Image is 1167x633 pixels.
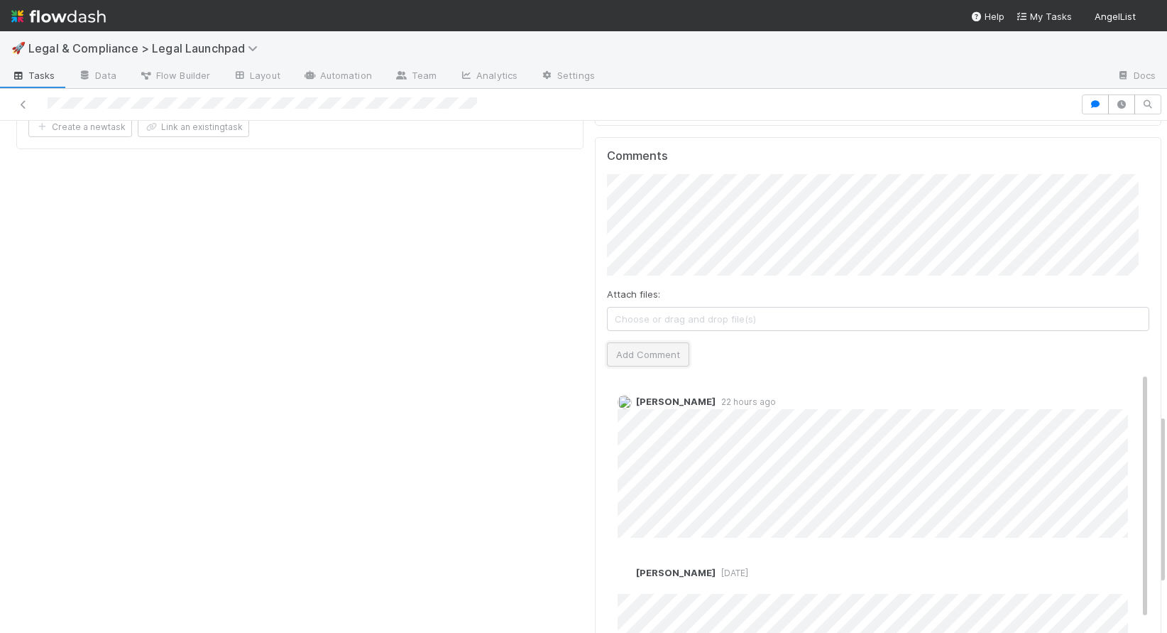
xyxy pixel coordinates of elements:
[1095,11,1136,22] span: AngelList
[970,9,1004,23] div: Help
[383,65,448,88] a: Team
[11,68,55,82] span: Tasks
[608,308,1149,330] span: Choose or drag and drop file(s)
[1016,11,1072,22] span: My Tasks
[636,567,716,578] span: [PERSON_NAME]
[448,65,529,88] a: Analytics
[128,65,221,88] a: Flow Builder
[607,149,1150,163] h5: Comments
[716,568,748,578] span: [DATE]
[529,65,606,88] a: Settings
[1141,10,1156,24] img: avatar_6811aa62-070e-4b0a-ab85-15874fb457a1.png
[11,42,26,54] span: 🚀
[618,395,632,409] img: avatar_7ba8ec58-bd0f-432b-b5d2-ae377bfaef52.png
[67,65,128,88] a: Data
[28,117,132,137] button: Create a newtask
[28,41,265,55] span: Legal & Compliance > Legal Launchpad
[221,65,292,88] a: Layout
[138,117,249,137] button: Link an existingtask
[292,65,383,88] a: Automation
[1105,65,1167,88] a: Docs
[139,68,210,82] span: Flow Builder
[636,396,716,407] span: [PERSON_NAME]
[618,566,632,580] img: avatar_6811aa62-070e-4b0a-ab85-15874fb457a1.png
[11,4,106,28] img: logo-inverted-e16ddd16eac7371096b0.svg
[607,287,660,301] label: Attach files:
[716,396,776,407] span: 22 hours ago
[1016,9,1072,23] a: My Tasks
[607,342,689,367] button: Add Comment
